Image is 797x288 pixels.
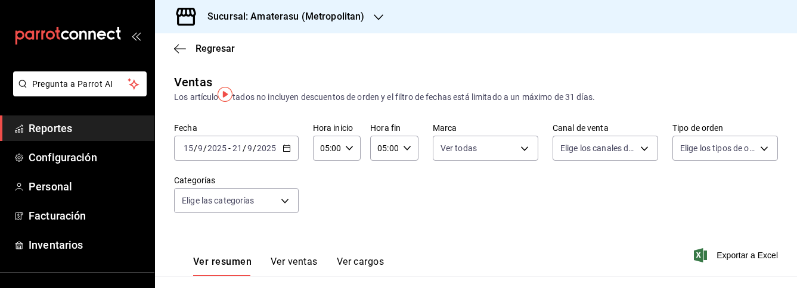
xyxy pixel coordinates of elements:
button: Ver ventas [271,256,318,276]
button: Pregunta a Parrot AI [13,71,147,96]
input: ---- [207,143,227,153]
span: / [194,143,197,153]
label: Marca [433,124,538,132]
label: Hora inicio [313,124,361,132]
div: Ventas [174,73,212,91]
label: Categorías [174,176,299,184]
input: ---- [256,143,277,153]
input: -- [183,143,194,153]
span: Configuración [29,149,145,165]
span: Ver todas [441,142,477,154]
span: Pregunta a Parrot AI [32,78,128,90]
button: Exportar a Excel [696,248,778,262]
a: Pregunta a Parrot AI [8,86,147,99]
button: Ver cargos [337,256,384,276]
span: - [228,143,231,153]
button: Ver resumen [193,256,252,276]
span: / [203,143,207,153]
input: -- [247,143,253,153]
span: Elige los canales de venta [560,142,636,154]
label: Tipo de orden [672,124,778,132]
div: navigation tabs [193,256,384,276]
button: Regresar [174,43,235,54]
input: -- [197,143,203,153]
span: Elige las categorías [182,195,255,206]
span: Facturación [29,208,145,224]
div: Los artículos listados no incluyen descuentos de orden y el filtro de fechas está limitado a un m... [174,91,778,104]
label: Canal de venta [553,124,658,132]
span: / [243,143,246,153]
label: Hora fin [370,124,418,132]
span: Inventarios [29,237,145,253]
span: / [253,143,256,153]
input: -- [232,143,243,153]
span: Elige los tipos de orden [680,142,756,154]
img: Tooltip marker [218,87,232,102]
span: Reportes [29,120,145,136]
button: open_drawer_menu [131,31,141,40]
span: Regresar [196,43,235,54]
h3: Sucursal: Amaterasu (Metropolitan) [198,10,364,24]
span: Personal [29,179,145,195]
label: Fecha [174,124,299,132]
